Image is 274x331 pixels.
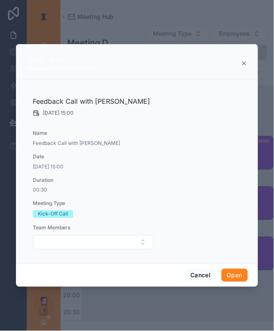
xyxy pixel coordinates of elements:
span: [DATE] 15:00 [33,163,154,170]
div: 15:00 – 16:00 [27,55,102,65]
span: Duration [33,177,154,184]
span: Team Members [33,225,154,231]
button: Select Button [33,235,153,250]
div: 15:00 – 16:00Feedback Call with [PERSON_NAME] [26,55,102,72]
span: Meeting Type [33,200,154,207]
h2: Feedback Call with [PERSON_NAME] [33,96,154,106]
span: [DATE] 15:00 [43,110,74,116]
span: 00:30 [33,187,154,194]
div: Feedback Call with [PERSON_NAME] [27,65,102,72]
span: Feedback Call with [PERSON_NAME] [33,140,154,147]
span: Date [33,153,154,160]
div: Kick-Off Call [38,210,68,218]
button: Open [221,269,248,282]
span: Name [33,130,154,137]
button: Cancel [185,269,216,282]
